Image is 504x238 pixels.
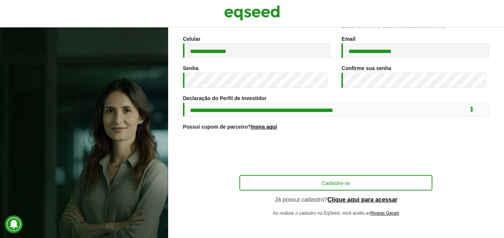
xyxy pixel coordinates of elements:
a: Regras Gerais [370,211,399,215]
p: Já possui cadastro? [239,196,432,203]
label: Confirme sua senha [341,66,391,71]
label: Declaração do Perfil de Investidor [183,96,267,101]
button: Cadastre-se [239,175,432,191]
a: Clique aqui para acessar [327,197,397,203]
label: Celular [183,36,200,42]
label: Senha [183,66,199,71]
label: Email [341,36,355,42]
label: Possui cupom de parceiro? [183,124,277,129]
a: Insira aqui [251,124,277,129]
div: Exatamente como está no seu documento oficial [341,24,489,29]
p: Ao realizar o cadastro na EqSeed, você aceita as [239,211,432,216]
iframe: reCAPTCHA [279,139,392,168]
img: EqSeed Logo [224,4,280,22]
